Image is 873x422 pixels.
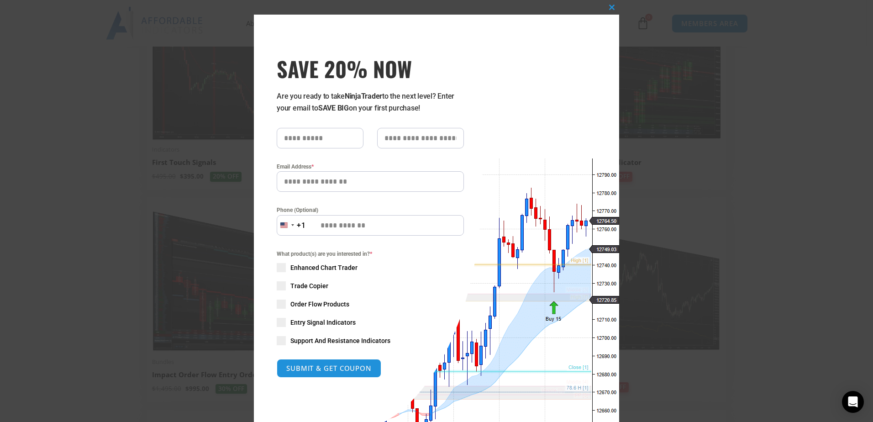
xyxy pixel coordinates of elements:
[277,206,464,215] label: Phone (Optional)
[290,318,356,327] span: Entry Signal Indicators
[277,263,464,272] label: Enhanced Chart Trader
[318,104,349,112] strong: SAVE BIG
[290,300,349,309] span: Order Flow Products
[290,263,358,272] span: Enhanced Chart Trader
[277,56,464,81] span: SAVE 20% NOW
[297,220,306,232] div: +1
[277,215,306,236] button: Selected country
[290,336,390,345] span: Support And Resistance Indicators
[277,359,381,378] button: SUBMIT & GET COUPON
[277,300,464,309] label: Order Flow Products
[277,249,464,258] span: What product(s) are you interested in?
[277,336,464,345] label: Support And Resistance Indicators
[345,92,382,100] strong: NinjaTrader
[277,281,464,290] label: Trade Copier
[277,90,464,114] p: Are you ready to take to the next level? Enter your email to on your first purchase!
[277,318,464,327] label: Entry Signal Indicators
[277,162,464,171] label: Email Address
[842,391,864,413] div: Open Intercom Messenger
[290,281,328,290] span: Trade Copier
